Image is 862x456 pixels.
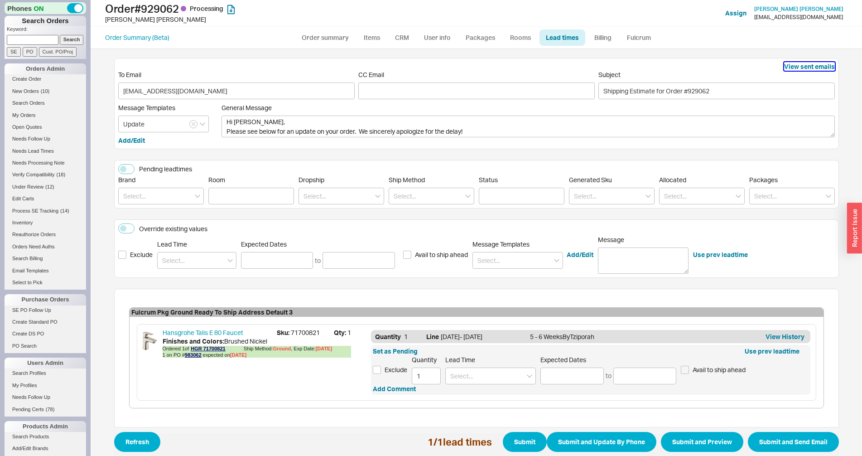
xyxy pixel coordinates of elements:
[681,366,689,374] input: Avail to ship ahead
[224,337,267,345] span: Brushed Nickel
[273,346,291,351] b: Ground
[403,251,411,259] input: Avail to ship ahead
[672,437,732,447] span: Submit and Preview
[105,15,433,24] div: [PERSON_NAME] [PERSON_NAME]
[118,188,204,204] input: Select...
[125,437,149,447] span: Refresh
[5,242,86,252] a: Orders Need Auths
[749,176,778,184] span: Packages
[5,294,86,305] div: Purchase Orders
[118,82,355,99] input: To Email
[736,194,741,198] svg: open menu
[754,14,843,20] div: [EMAIL_ADDRESS][DOMAIN_NAME]
[426,332,439,341] span: Line
[5,63,86,74] div: Orders Admin
[222,116,835,137] textarea: General Message
[5,206,86,216] a: Process SE Tracking(14)
[230,352,246,358] span: [DATE]
[465,194,471,198] svg: open menu
[725,9,746,18] button: Assign
[5,182,86,192] a: Under Review(12)
[118,71,355,79] span: To Email
[5,266,86,276] a: Email Templates
[200,122,205,126] svg: open menu
[428,435,492,449] div: 1 / 1 lead times
[5,393,86,402] a: Needs Follow Up
[5,230,86,239] a: Reauthorize Orders
[598,82,835,99] input: Subject
[241,240,395,248] span: Expected Dates
[190,5,223,12] span: Processing
[5,146,86,156] a: Needs Lead Times
[661,432,743,452] button: Submit and Preview
[114,432,160,452] button: Refresh
[191,346,225,352] a: HGR 71700821
[34,4,44,13] span: ON
[130,250,153,259] span: Exclude
[389,176,425,184] span: Ship Method
[598,71,835,79] span: Subject
[5,87,86,96] a: New Orders(10)
[5,74,86,84] a: Create Order
[375,332,422,341] div: 1
[12,172,55,177] span: Verify Compatibility
[5,341,86,351] a: PO Search
[163,337,224,345] b: Finishes and Colors :
[5,405,86,414] a: Pending Certs(78)
[105,34,169,41] a: Order Summary (Beta)
[227,259,233,262] svg: open menu
[295,29,356,46] a: Order summary
[222,104,835,112] span: General Message
[5,170,86,179] a: Verify Compatibility(18)
[5,317,86,327] a: Create Standard PO
[598,247,689,274] textarea: Message
[5,16,86,26] h1: Search Orders
[163,352,202,358] span: 1 on PO #
[5,98,86,108] a: Search Orders
[45,184,54,189] span: ( 12 )
[23,47,37,57] input: PO
[569,176,612,184] span: Generated Sku
[12,184,43,189] span: Under Review
[277,328,334,337] span: 71700821
[514,437,535,447] span: Submit
[472,240,530,248] span: Message Templates
[645,194,651,198] svg: open menu
[118,136,145,145] button: Add/Edit
[659,188,745,204] input: Select...
[606,371,612,380] div: to
[5,358,86,369] div: Users Admin
[826,194,831,198] svg: open menu
[12,88,39,94] span: New Orders
[415,250,468,259] span: Avail to ship ahead
[118,223,135,233] button: Override existing values
[445,356,475,364] span: Lead Time
[139,224,207,233] div: Override existing values
[46,407,55,412] span: ( 78 )
[693,365,746,374] span: Avail to ship ahead
[299,188,384,204] input: Select...
[5,444,86,453] a: Add/Edit Brands
[389,188,474,204] input: Select...
[784,62,835,71] button: View sent emails
[5,421,86,432] div: Products Admin
[540,356,676,364] span: Expected Dates
[503,432,547,452] button: Submit
[195,194,200,198] svg: open menu
[389,29,415,46] a: CRM
[5,134,86,144] a: Needs Follow Up
[57,172,66,177] span: ( 18 )
[60,208,69,213] span: ( 14 )
[5,218,86,228] a: Inventory
[12,394,50,400] span: Needs Follow Up
[5,369,86,378] a: Search Profiles
[118,116,209,132] input: Select...
[375,194,380,198] svg: open menu
[5,329,86,339] a: Create DS PO
[39,47,77,57] input: Cust. PO/Proj
[754,5,843,12] span: [PERSON_NAME] [PERSON_NAME]
[5,158,86,168] a: Needs Processing Note
[334,329,346,336] b: Qty:
[5,111,86,120] a: My Orders
[762,332,808,341] button: View History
